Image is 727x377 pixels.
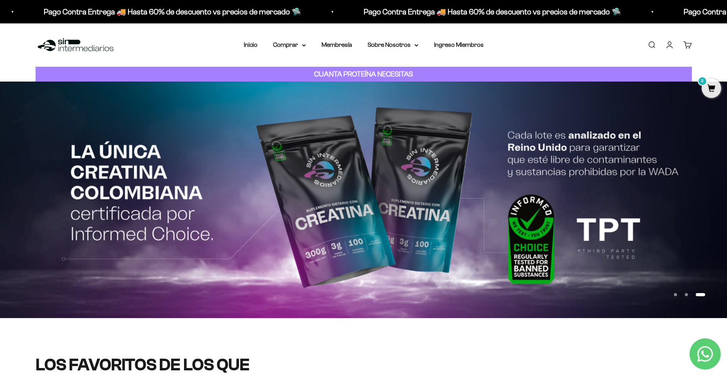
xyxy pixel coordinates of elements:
[357,5,614,18] p: Pago Contra Entrega 🚚 Hasta 60% de descuento vs precios de mercado 🛸
[314,70,413,78] strong: CUANTA PROTEÍNA NECESITAS
[322,41,352,48] a: Membresía
[702,85,721,93] a: 0
[273,40,306,50] summary: Comprar
[244,41,257,48] a: Inicio
[368,40,418,50] summary: Sobre Nosotros
[37,5,294,18] p: Pago Contra Entrega 🚚 Hasta 60% de descuento vs precios de mercado 🛸
[698,76,707,86] mark: 0
[434,41,484,48] a: Ingreso Miembros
